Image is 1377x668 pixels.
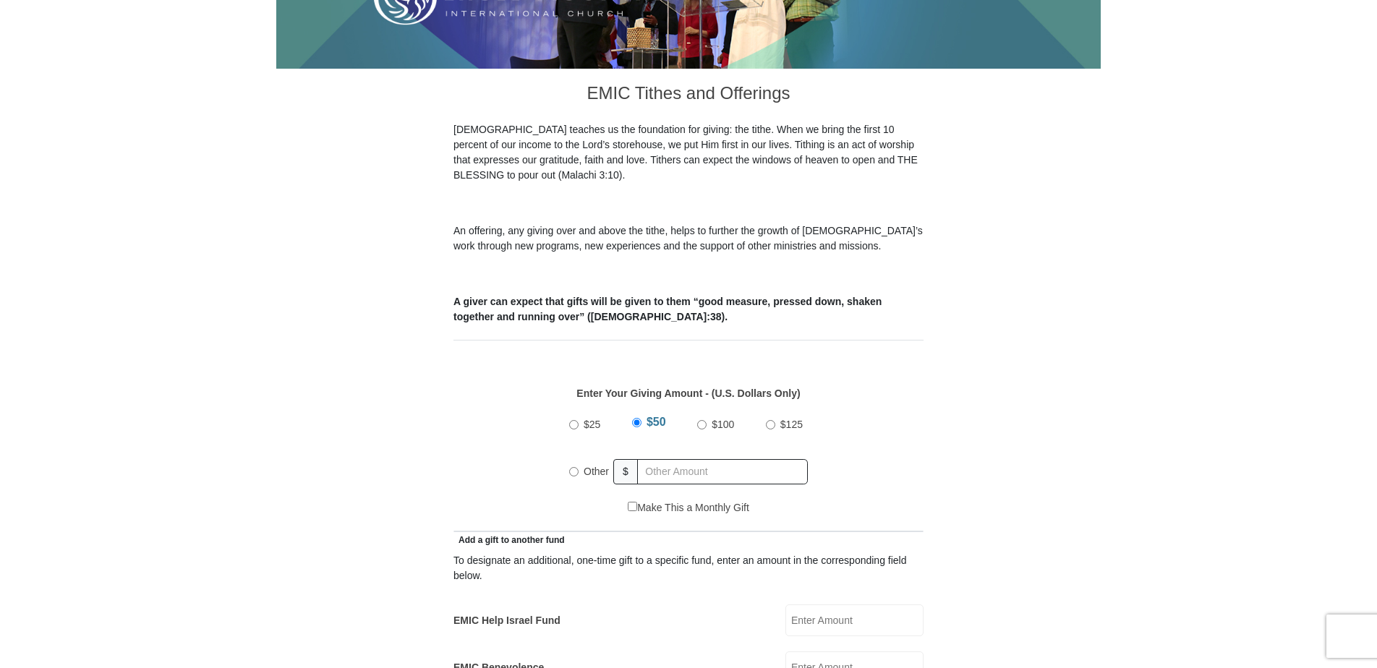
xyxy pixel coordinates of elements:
[453,613,560,628] label: EMIC Help Israel Fund
[453,122,924,183] p: [DEMOGRAPHIC_DATA] teaches us the foundation for giving: the tithe. When we bring the first 10 pe...
[628,500,749,515] label: Make This a Monthly Gift
[576,387,800,399] strong: Enter Your Giving Amount - (U.S. Dollars Only)
[453,69,924,122] h3: EMIC Tithes and Offerings
[453,553,924,583] div: To designate an additional, one-time gift to a specific fund, enter an amount in the correspondin...
[712,419,734,430] span: $100
[785,604,924,636] input: Enter Amount
[628,502,637,511] input: Make This a Monthly Gift
[613,459,638,484] span: $
[647,416,666,428] span: $50
[780,419,803,430] span: $125
[453,535,565,545] span: Add a gift to another fund
[584,466,609,477] span: Other
[453,223,924,254] p: An offering, any giving over and above the tithe, helps to further the growth of [DEMOGRAPHIC_DAT...
[584,419,600,430] span: $25
[637,459,808,484] input: Other Amount
[453,296,882,322] b: A giver can expect that gifts will be given to them “good measure, pressed down, shaken together ...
